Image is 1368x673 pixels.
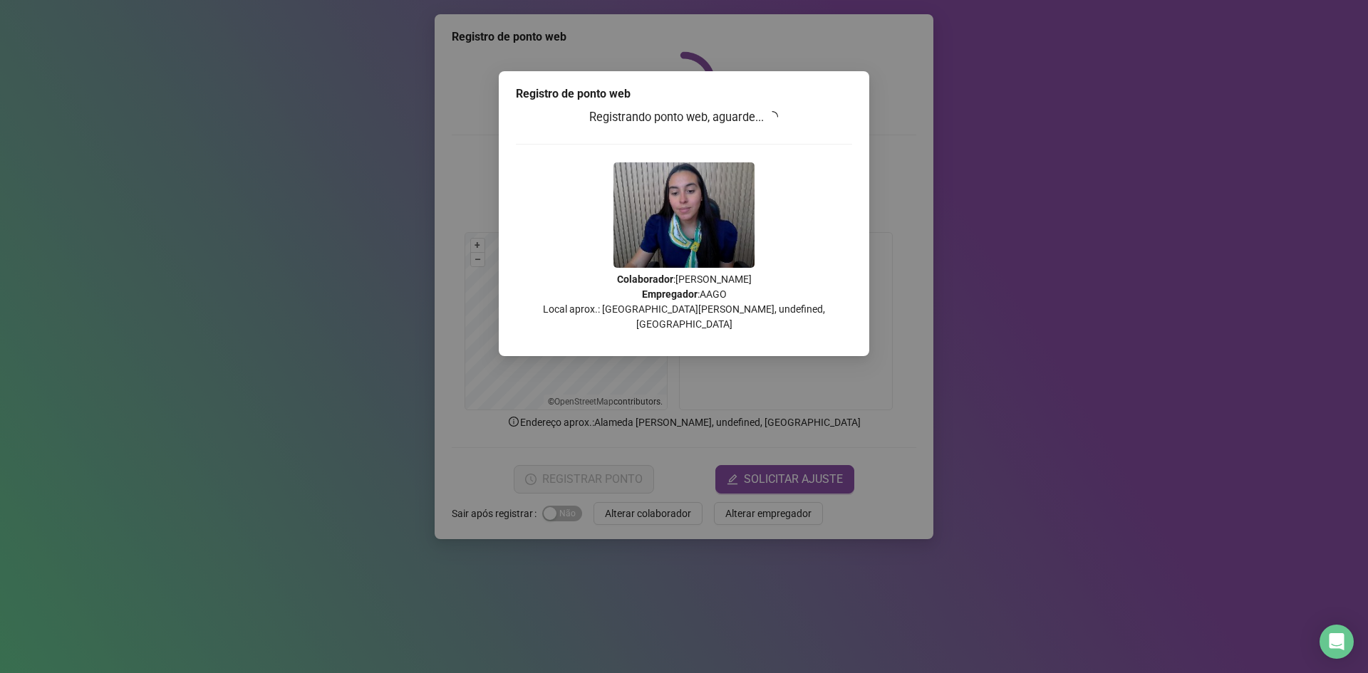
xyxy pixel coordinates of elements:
img: Z [613,162,755,268]
p: : [PERSON_NAME] : AAGO Local aprox.: [GEOGRAPHIC_DATA][PERSON_NAME], undefined, [GEOGRAPHIC_DATA] [516,272,852,332]
span: loading [766,110,779,123]
strong: Empregador [642,288,698,300]
h3: Registrando ponto web, aguarde... [516,108,852,127]
div: Open Intercom Messenger [1320,625,1354,659]
strong: Colaborador [617,273,673,285]
div: Registro de ponto web [516,85,852,103]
